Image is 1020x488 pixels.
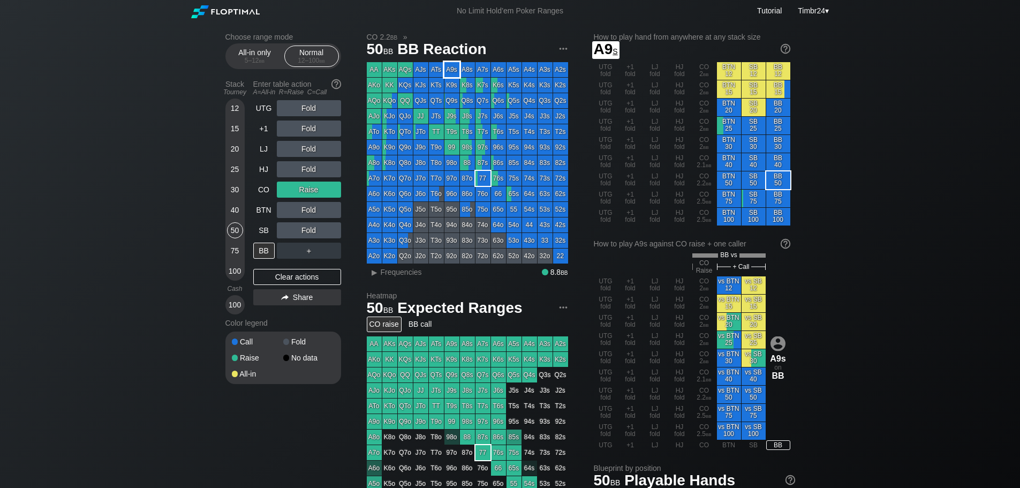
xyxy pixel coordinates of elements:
[522,155,537,170] div: 84s
[277,100,341,116] div: Fold
[538,171,553,186] div: 73s
[766,135,790,153] div: BB 30
[491,109,506,124] div: J6s
[444,202,459,217] div: 95o
[692,135,716,153] div: CO 2
[382,217,397,232] div: K4o
[330,78,342,90] img: help.32db89a4.svg
[618,135,643,153] div: +1 fold
[460,202,475,217] div: 85o
[706,216,712,223] span: bb
[557,43,569,55] img: ellipsis.fd386fe8.svg
[717,80,741,98] div: BTN 15
[382,233,397,248] div: K3o
[643,62,667,80] div: LJ fold
[382,124,397,139] div: KTo
[475,93,490,108] div: Q7s
[475,217,490,232] div: 74o
[668,99,692,116] div: HJ fold
[522,62,537,77] div: A4s
[191,5,260,18] img: Floptimal logo
[507,109,522,124] div: J5s
[507,202,522,217] div: 55
[717,135,741,153] div: BTN 30
[742,208,766,226] div: SB 100
[717,190,741,207] div: BTN 75
[668,153,692,171] div: HJ fold
[475,171,490,186] div: 77
[491,233,506,248] div: 63o
[367,202,382,217] div: A5o
[382,155,397,170] div: K8o
[717,62,741,80] div: BTN 12
[413,217,428,232] div: J4o
[413,186,428,201] div: J6o
[429,62,444,77] div: ATs
[618,208,643,226] div: +1 fold
[491,124,506,139] div: T6s
[643,171,667,189] div: LJ fold
[460,93,475,108] div: Q8s
[522,171,537,186] div: 74s
[382,93,397,108] div: KQo
[367,217,382,232] div: A4o
[232,338,283,346] div: Call
[766,62,790,80] div: BB 12
[382,78,397,93] div: KK
[227,202,243,218] div: 40
[460,62,475,77] div: A8s
[253,182,275,198] div: CO
[717,171,741,189] div: BTN 50
[668,171,692,189] div: HJ fold
[706,179,712,187] span: bb
[277,222,341,238] div: Fold
[780,238,791,250] img: help.32db89a4.svg
[413,140,428,155] div: J9o
[365,41,395,59] span: 50
[429,140,444,155] div: T9o
[553,155,568,170] div: 82s
[538,62,553,77] div: A3s
[444,186,459,201] div: 96o
[444,124,459,139] div: T9s
[475,155,490,170] div: 87s
[594,33,790,41] h2: How to play hand from anywhere at any stack size
[507,186,522,201] div: 65s
[703,107,709,114] span: bb
[538,186,553,201] div: 63s
[460,233,475,248] div: 83o
[397,33,413,41] span: »
[522,124,537,139] div: T4s
[253,161,275,177] div: HJ
[742,190,766,207] div: SB 75
[398,155,413,170] div: Q8o
[538,109,553,124] div: J3s
[429,109,444,124] div: JTs
[232,370,283,378] div: All-in
[553,124,568,139] div: T2s
[594,208,618,226] div: UTG fold
[253,141,275,157] div: LJ
[522,140,537,155] div: 94s
[692,208,716,226] div: CO 2.5
[283,354,335,362] div: No data
[429,233,444,248] div: T3o
[618,171,643,189] div: +1 fold
[367,124,382,139] div: ATo
[553,217,568,232] div: 42s
[475,202,490,217] div: 75o
[491,155,506,170] div: 86s
[703,143,709,151] span: bb
[367,171,382,186] div: A7o
[460,109,475,124] div: J8s
[475,140,490,155] div: 97s
[444,78,459,93] div: K9s
[444,140,459,155] div: 99
[522,233,537,248] div: 43o
[259,57,265,64] span: bb
[398,202,413,217] div: Q5o
[594,239,790,248] div: How to play A9s against CO raise + one caller
[594,153,618,171] div: UTG fold
[594,135,618,153] div: UTG fold
[367,93,382,108] div: AQo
